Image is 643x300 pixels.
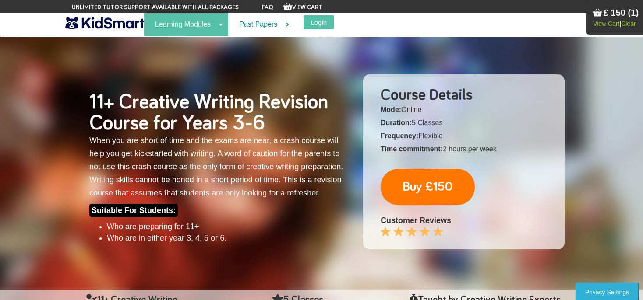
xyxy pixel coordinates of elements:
a: Learning Modules [144,13,228,36]
b: Customer Reviews [381,216,451,225]
a: Past Papers [228,13,295,36]
a: Buy £150 [381,169,475,205]
button: Login [304,15,334,29]
b: Frequency: [381,132,418,140]
li: Who are in either year 3, 4, 5 or 6. [107,233,346,244]
p: When you are short of time and the exams are near, a crash course will help you get kickstarted w... [89,134,346,199]
a: View Cart [593,20,619,27]
h2: Course Details [381,87,556,103]
div: | [593,19,639,28]
b: Time commitment: [381,145,443,153]
b: Mode: [381,106,401,113]
a: FAQ [262,4,273,10]
span: £ 150 (1) [604,8,639,17]
span: Unlimited tutor support available with all packages [72,3,239,12]
img: Your items in the shopping basket [283,2,292,11]
a: View Cart [283,4,322,10]
img: KidSmart logo [65,15,144,31]
img: Your items in the shopping basket [593,8,602,17]
b: Duration: [381,119,412,126]
b: Suitable For Students: [89,204,178,217]
li: Who are preparing for 11+ [107,221,346,233]
h1: 11+ Creative Writing Revision Course for Years 3-6 [89,92,346,134]
a: Clear [621,20,636,27]
p: Online 5 Classes Flexible 2 hours per week [381,103,556,156]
